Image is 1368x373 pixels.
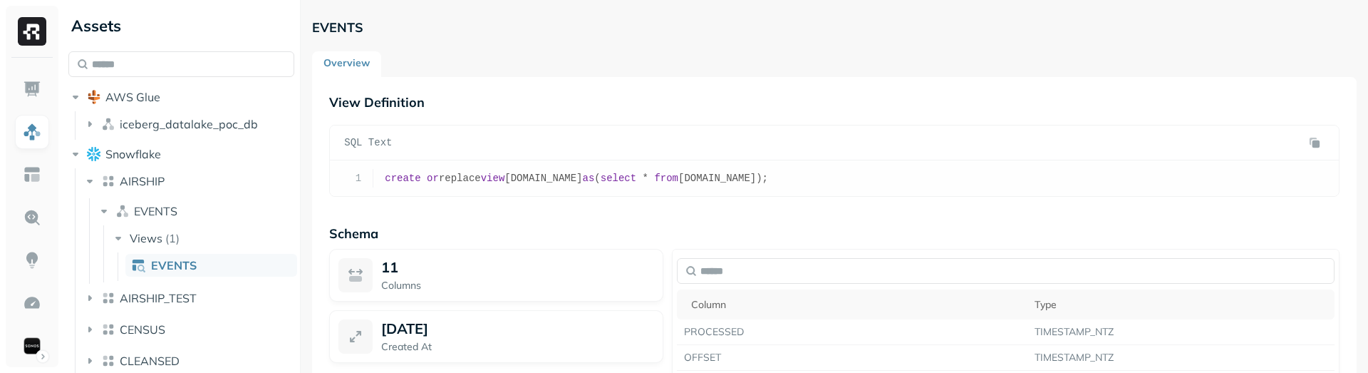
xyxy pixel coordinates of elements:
[381,279,654,292] p: Columns
[329,94,1339,111] p: View Definition
[677,345,1027,371] td: OFFSET
[381,320,428,337] p: [DATE]
[68,143,294,165] button: Snowflake
[87,147,101,160] img: root
[344,136,392,150] p: SQL Text
[22,336,42,356] img: Sonos
[381,340,654,354] p: Created At
[691,298,1020,312] div: Column
[23,294,41,312] img: Optimization
[654,173,678,184] span: from
[678,173,768,184] span: [DOMAIN_NAME]);
[134,204,177,218] span: EVENTS
[87,90,101,104] img: root
[120,174,165,188] span: AIRSHIP
[83,318,295,341] button: CENSUS
[385,173,420,184] span: create
[101,322,115,337] img: lake
[125,254,297,277] a: EVENTS
[115,204,130,218] img: namespace
[120,291,197,305] span: AIRSHIP_TEST
[677,320,1027,345] td: PROCESSED
[111,227,296,250] button: Views(1)
[23,208,41,227] img: Query Explorer
[594,173,600,184] span: (
[105,90,160,104] span: AWS Glue
[101,117,115,131] img: namespace
[23,251,41,270] img: Insights
[1027,320,1335,345] td: TIMESTAMP_NTZ
[23,80,41,98] img: Dashboard
[101,291,115,305] img: lake
[18,17,46,46] img: Ryft
[83,349,295,372] button: CLEANSED
[83,287,295,310] button: AIRSHIP_TEST
[68,14,294,37] div: Assets
[151,258,197,272] span: EVENTS
[23,165,41,184] img: Asset Explorer
[105,147,161,161] span: Snowflake
[101,354,115,368] img: lake
[381,258,398,276] p: 11
[1035,298,1327,312] div: Type
[583,173,595,184] span: as
[101,174,115,188] img: lake
[312,19,363,36] p: EVENTS
[312,51,381,77] a: Overview
[68,86,294,108] button: AWS Glue
[83,170,295,193] button: AIRSHIP
[165,231,180,245] p: ( 1 )
[329,225,1339,242] p: Schema
[130,231,162,245] span: Views
[97,200,296,223] button: EVENTS
[83,113,295,136] button: iceberg_datalake_poc_db
[439,173,481,184] span: replace
[23,123,41,141] img: Assets
[481,173,505,184] span: view
[131,258,145,272] img: view
[120,322,165,337] span: CENSUS
[427,173,439,184] span: or
[504,173,582,184] span: [DOMAIN_NAME]
[601,173,636,184] span: select
[1027,345,1335,371] td: TIMESTAMP_NTZ
[348,169,373,188] span: 1
[120,117,258,131] span: iceberg_datalake_poc_db
[120,354,180,368] span: CLEANSED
